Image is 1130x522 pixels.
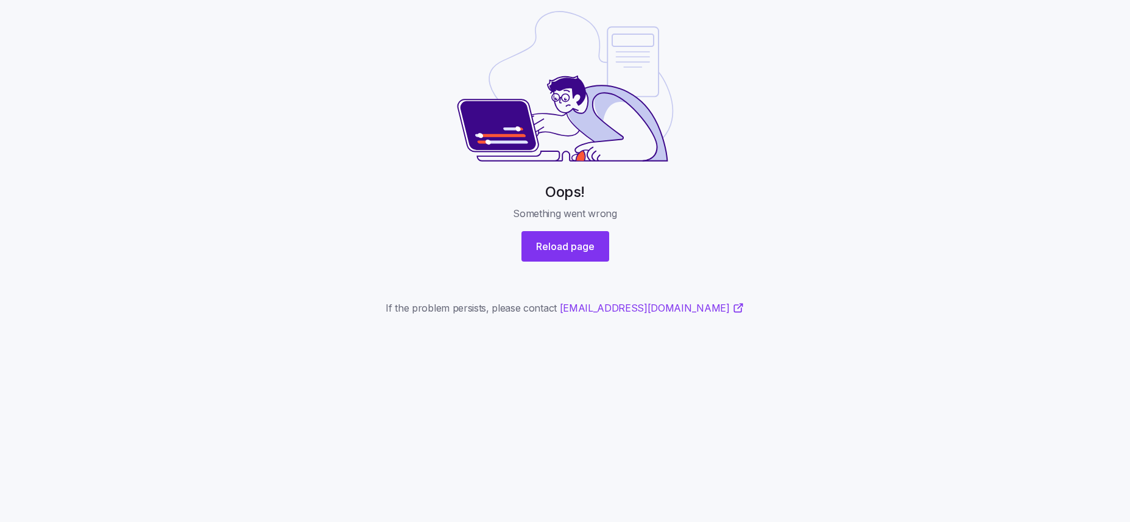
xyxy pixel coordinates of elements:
[545,182,585,201] h1: Oops!
[386,301,744,316] span: If the problem persists, please contact
[536,239,595,254] span: Reload page
[560,301,744,316] a: [EMAIL_ADDRESS][DOMAIN_NAME]
[521,231,609,262] button: Reload page
[513,206,617,221] span: Something went wrong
